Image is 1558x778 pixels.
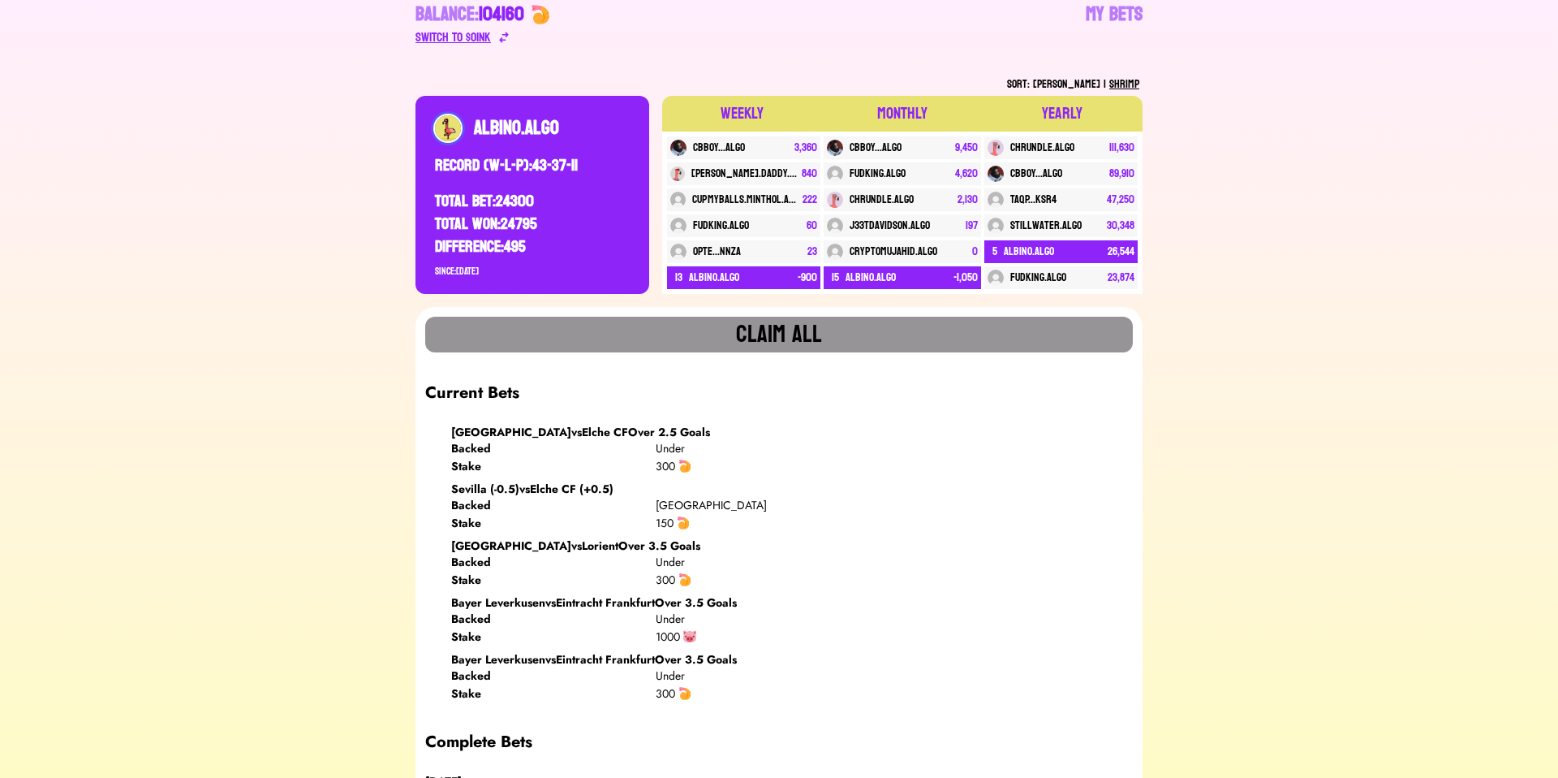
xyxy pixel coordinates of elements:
[656,572,675,588] div: 300
[451,611,656,627] div: Backed
[832,270,839,286] div: 15
[992,244,997,260] div: 5
[451,515,656,531] div: Stake
[850,166,906,182] div: fudking.algo
[846,270,896,286] div: albino.algo
[451,440,656,456] div: Backed
[953,270,978,286] div: -1,050
[955,166,978,182] div: 4,620
[955,140,978,156] div: 9,450
[1010,166,1062,182] div: cbboy...algo
[675,270,682,286] div: 13
[425,711,1133,773] div: Complete Bets
[1109,140,1134,156] div: 111,630
[415,73,1143,96] div: Sort: |
[656,629,680,645] div: 1000
[677,517,690,529] img: 🍤
[531,5,550,24] img: 🍤
[803,192,817,208] div: 222
[435,190,630,213] div: TOTAL BET: 24300
[1109,166,1134,182] div: 89,910
[721,102,764,125] div: WEEKLY
[1010,218,1082,234] div: stillwater.algo
[451,685,656,702] div: Stake
[958,192,978,208] div: 2,130
[415,2,524,28] div: Balance:
[807,244,817,260] div: 23
[850,244,937,260] div: cryptomujahid.algo
[451,538,1133,554] div: [GEOGRAPHIC_DATA] vs Lorient Over 3.5 Goals
[656,668,860,684] div: Under
[1108,270,1134,286] div: 23,874
[683,630,696,643] img: 🐷
[451,668,656,684] div: Backed
[1086,2,1143,47] a: My Bets
[656,554,860,570] div: Under
[435,213,630,236] div: TOTAL WON: 24795
[1010,192,1057,208] div: TAQP...KSR4
[689,270,739,286] div: albino.algo
[850,192,914,208] div: chrundle.algo
[850,140,902,156] div: cbboy...algo
[678,573,691,586] img: 🍤
[656,515,674,531] div: 150
[451,424,1133,440] div: [GEOGRAPHIC_DATA] vs Elche CF Over 2.5 Goals
[415,28,491,47] div: Switch to $ OINK
[451,629,656,645] div: Stake
[656,611,860,627] div: Under
[678,687,691,700] img: 🍤
[877,102,927,125] div: MONTHLY
[435,236,630,258] div: DIFFERENCE: 495
[425,317,1133,352] button: Claim all
[802,166,817,182] div: 840
[1010,140,1074,156] div: chrundle.algo
[807,218,817,234] div: 60
[451,458,656,474] div: Stake
[798,270,817,286] div: -900
[435,141,630,190] div: RECORD (W-L-P): 43 - 37 - 11
[693,140,745,156] div: cbboy...algo
[850,218,930,234] div: j33tdavidson.algo
[451,651,1133,668] div: Bayer Leverkusen vs Eintracht Frankfurt Over 3.5 Goals
[1108,244,1134,260] div: 26,544
[693,218,749,234] div: fudking.algo
[451,572,656,588] div: Stake
[425,362,1133,424] div: Current Bets
[474,115,630,141] div: ALBINO.ALGO
[794,140,817,156] div: 3,360
[656,497,860,513] div: [GEOGRAPHIC_DATA]
[693,244,741,260] div: OPTE...NNZA
[1042,102,1082,125] div: YEARLY
[1010,270,1066,286] div: fudking.algo
[451,497,656,513] div: Backed
[1107,192,1134,208] div: 47,250
[656,685,675,702] div: 300
[1109,74,1139,94] span: SHRIMP
[1033,74,1100,94] span: [PERSON_NAME]
[1004,244,1054,260] div: albino.algo
[966,218,978,234] div: 197
[451,554,656,570] div: Backed
[656,440,860,456] div: Under
[678,460,691,473] img: 🍤
[451,481,1133,497] div: Sevilla (-0.5) vs Elche CF (+0.5)
[656,458,675,474] div: 300
[451,594,1133,611] div: Bayer Leverkusen vs Eintracht Frankfurt Over 3.5 Goals
[692,192,799,208] div: cupmyballs.minthol.algo
[435,265,630,278] div: Since: [DATE]
[972,244,978,260] div: 0
[691,166,798,182] div: [PERSON_NAME].daddy.algo
[1107,218,1134,234] div: 30,348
